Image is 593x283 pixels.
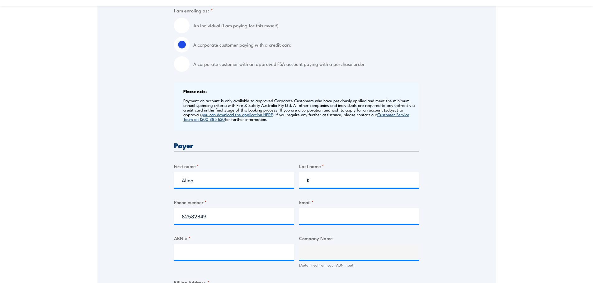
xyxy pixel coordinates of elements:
label: A corporate customer paying with a credit card [193,37,419,52]
label: An individual (I am paying for this myself) [193,18,419,33]
label: Phone number [174,199,294,206]
label: Company Name [299,235,419,242]
a: Customer Service Team on 1300 885 530 [183,112,409,122]
h3: Payer [174,142,419,149]
label: A corporate customer with an approved FSA account paying with a purchase order [193,56,419,72]
legend: I am enroling as: [174,7,213,14]
a: you can download the application HERE [202,112,273,117]
label: ABN # [174,235,294,242]
label: Last name [299,162,419,170]
label: First name [174,162,294,170]
div: (Auto filled from your ABN input) [299,262,419,268]
b: Please note: [183,88,207,94]
p: Payment on account is only available to approved Corporate Customers who have previously applied ... [183,98,417,121]
label: Email [299,199,419,206]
